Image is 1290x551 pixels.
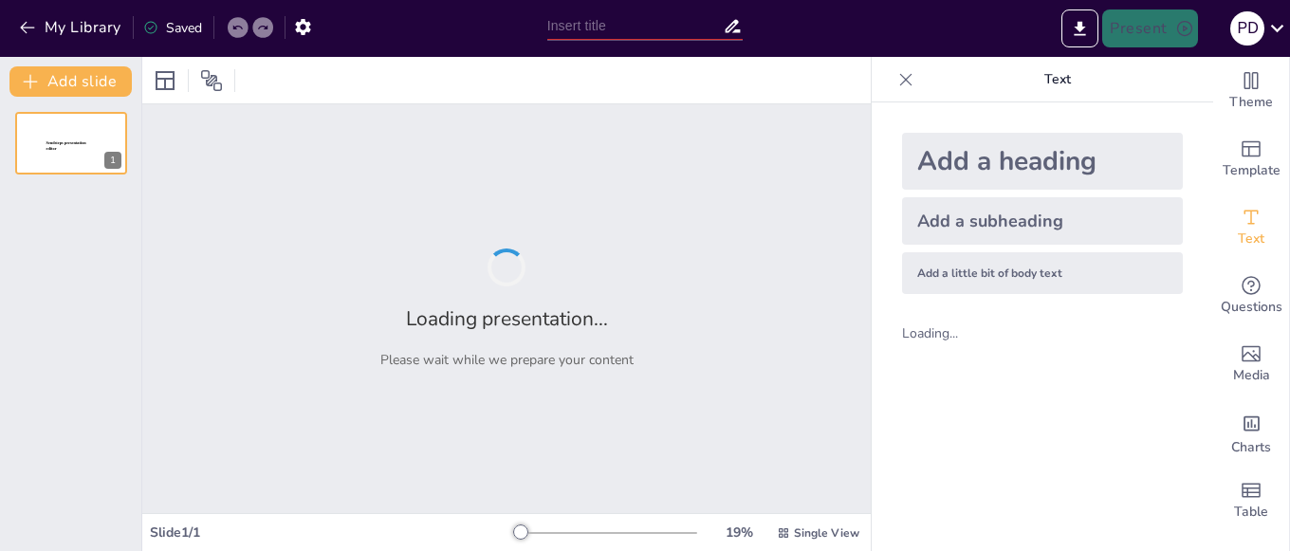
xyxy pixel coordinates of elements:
p: Text [921,57,1194,102]
div: Add ready made slides [1213,125,1289,193]
div: Get real-time input from your audience [1213,262,1289,330]
span: Theme [1229,92,1273,113]
h2: Loading presentation... [406,305,608,332]
span: Charts [1231,437,1271,458]
span: Text [1238,229,1264,249]
div: 1 [104,152,121,169]
button: Add slide [9,66,132,97]
div: Add a heading [902,133,1183,190]
div: Change the overall theme [1213,57,1289,125]
button: My Library [14,12,129,43]
button: Export to PowerPoint [1061,9,1098,47]
div: Add text boxes [1213,193,1289,262]
button: Present [1102,9,1197,47]
div: Layout [150,65,180,96]
span: Media [1233,365,1270,386]
span: Sendsteps presentation editor [46,141,86,152]
div: Loading... [902,324,990,342]
div: 19 % [716,523,762,542]
div: 1 [15,112,127,174]
div: Add images, graphics, shapes or video [1213,330,1289,398]
span: Position [200,69,223,92]
div: Slide 1 / 1 [150,523,515,542]
span: Table [1234,502,1268,523]
button: P D [1230,9,1264,47]
input: Insert title [547,12,724,40]
span: Single View [794,525,859,541]
div: Add a table [1213,467,1289,535]
div: Add a little bit of body text [902,252,1183,294]
div: P D [1230,11,1264,46]
div: Saved [143,19,202,37]
p: Please wait while we prepare your content [380,351,634,369]
span: Questions [1221,297,1282,318]
div: Add a subheading [902,197,1183,245]
span: Template [1223,160,1281,181]
div: Add charts and graphs [1213,398,1289,467]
